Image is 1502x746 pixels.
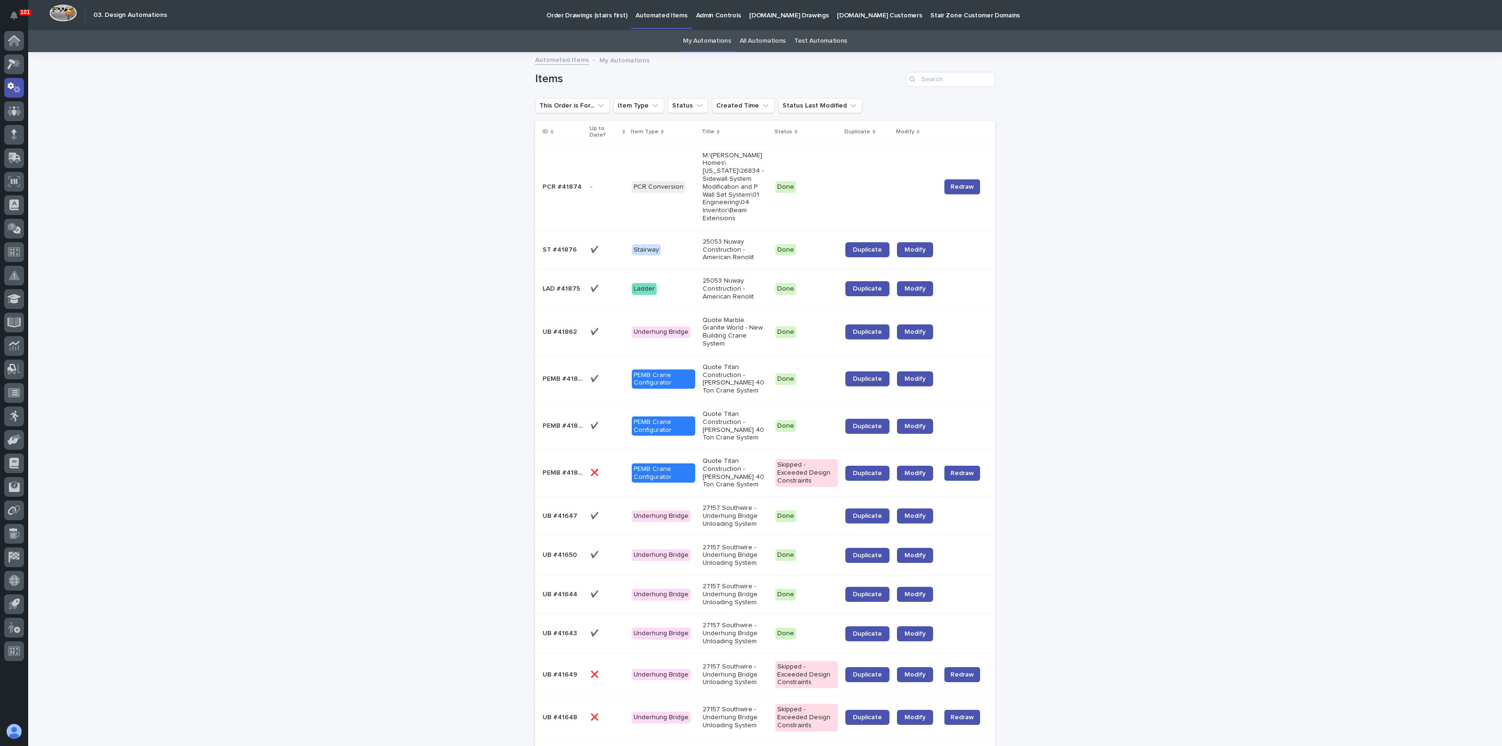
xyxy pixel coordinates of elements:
div: Underhung Bridge [632,326,690,338]
span: Modify [904,631,926,637]
p: 27157 Southwire - Underhung Bridge Unloading System [703,622,768,645]
p: ✔️ [590,283,600,293]
tr: PEMB #41804PEMB #41804 ❌❌ PEMB Crane ConfiguratorQuote Titan Construction - [PERSON_NAME] 40 Ton ... [535,450,995,497]
tr: UB #41643UB #41643 ✔️✔️ Underhung Bridge27157 Southwire - Underhung Bridge Unloading SystemDoneDu... [535,614,995,653]
div: Underhung Bridge [632,669,690,681]
span: Modify [904,714,926,721]
a: Duplicate [845,281,889,296]
div: Underhung Bridge [632,510,690,522]
p: - [590,181,594,191]
tr: PEMB #41811PEMB #41811 ✔️✔️ PEMB Crane ConfiguratorQuote Titan Construction - [PERSON_NAME] 40 To... [535,355,995,402]
span: Duplicate [853,714,882,721]
a: Duplicate [845,466,889,481]
p: ❌ [590,669,600,679]
p: UB #41650 [543,549,579,559]
input: Search [906,72,995,87]
p: Quote Titan Construction - [PERSON_NAME] 40 Ton Crane System [703,363,768,395]
span: Modify [904,470,926,477]
p: ✔️ [590,244,600,254]
div: Ladder [632,283,657,295]
p: ✔️ [590,510,600,520]
span: Duplicate [853,470,882,477]
div: Done [775,244,796,256]
a: Modify [897,710,933,725]
p: 27157 Southwire - Underhung Bridge Unloading System [703,504,768,528]
p: ✔️ [590,420,600,430]
span: Modify [904,423,926,430]
tr: UB #41649UB #41649 ❌❌ Underhung Bridge27157 Southwire - Underhung Bridge Unloading SystemSkipped ... [535,653,995,696]
span: Modify [904,376,926,382]
div: Skipped - Exceeded Design Constraints [775,459,838,486]
button: Created Time [712,98,774,113]
button: Redraw [944,710,980,725]
p: 27157 Southwire - Underhung Bridge Unloading System [703,706,768,729]
div: PEMB Crane Configurator [632,369,695,389]
div: Underhung Bridge [632,549,690,561]
p: ✔️ [590,373,600,383]
a: Duplicate [845,419,889,434]
p: PEMB #41804 [543,467,585,477]
span: Redraw [950,182,974,192]
p: M:\[PERSON_NAME] Homes\[US_STATE]\26834 - Sidewall System Modification and P Wall Set System\01 E... [703,152,768,223]
p: UB #41649 [543,669,579,679]
tr: PCR #41874PCR #41874 -- PCR ConversionM:\[PERSON_NAME] Homes\[US_STATE]\26834 - Sidewall System M... [535,144,995,230]
div: Skipped - Exceeded Design Constraints [775,704,838,731]
p: Modify [896,127,914,137]
span: Modify [904,552,926,559]
p: PEMB #41811 [543,373,585,383]
p: UB #41862 [543,326,579,336]
p: UB #41648 [543,712,579,722]
p: PCR #41874 [543,181,583,191]
a: Duplicate [845,626,889,641]
a: Modify [897,324,933,339]
a: Duplicate [845,710,889,725]
div: Done [775,283,796,295]
span: Duplicate [853,552,882,559]
div: Done [775,549,796,561]
span: Redraw [950,713,974,722]
span: Modify [904,513,926,519]
tr: UB #41648UB #41648 ❌❌ Underhung Bridge27157 Southwire - Underhung Bridge Unloading SystemSkipped ... [535,696,995,739]
span: Redraw [950,469,974,478]
a: Duplicate [845,667,889,682]
a: Duplicate [845,371,889,386]
button: Redraw [944,179,980,194]
div: Skipped - Exceeded Design Constraints [775,661,838,688]
div: Done [775,589,796,600]
div: PEMB Crane Configurator [632,463,695,483]
div: Underhung Bridge [632,628,690,639]
p: Quote Titan Construction - [PERSON_NAME] 40 Ton Crane System [703,410,768,442]
div: Done [775,420,796,432]
p: ST #41876 [543,244,579,254]
span: Modify [904,329,926,335]
a: Modify [897,508,933,523]
span: Duplicate [853,285,882,292]
h2: 03. Design Automations [93,11,167,19]
p: Title [702,127,714,137]
p: ❌ [590,467,600,477]
a: Modify [897,242,933,257]
span: Modify [904,591,926,598]
span: Redraw [950,670,974,679]
p: 25053 Nuway Construction - American Renolit [703,238,768,261]
a: My Automations [683,30,731,52]
a: Duplicate [845,548,889,563]
p: UB #41647 [543,510,579,520]
button: users-avatar [4,722,24,741]
div: Done [775,326,796,338]
p: ✔️ [590,549,600,559]
div: PEMB Crane Configurator [632,416,695,436]
a: Test Automations [794,30,847,52]
span: Modify [904,285,926,292]
p: Duplicate [844,127,870,137]
div: Underhung Bridge [632,712,690,723]
button: Redraw [944,667,980,682]
p: Quote Marble Granite World - New Building Crane System [703,316,768,348]
p: LAD #41875 [543,283,582,293]
a: Duplicate [845,508,889,523]
a: Modify [897,587,933,602]
div: Done [775,510,796,522]
p: Quote Titan Construction - [PERSON_NAME] 40 Ton Crane System [703,457,768,489]
p: ✔️ [590,326,600,336]
h1: Items [535,72,902,86]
